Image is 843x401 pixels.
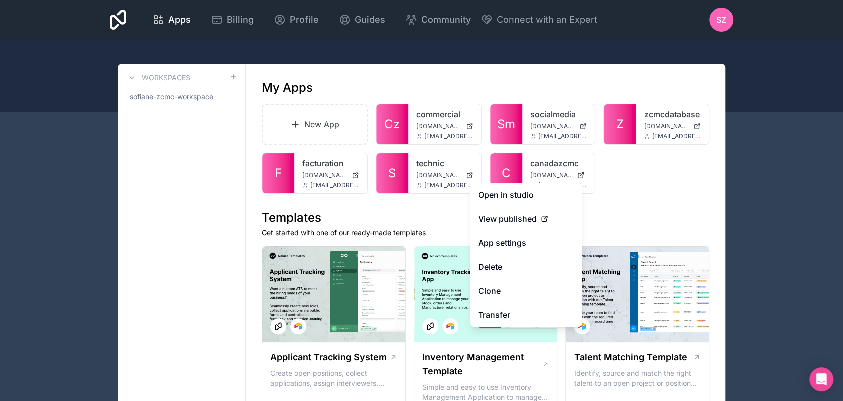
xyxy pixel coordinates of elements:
a: Workspaces [126,72,190,84]
span: [DOMAIN_NAME] [302,171,348,179]
a: View published [470,207,582,231]
a: C [490,153,522,193]
a: Guides [331,9,393,31]
a: Transfer [470,303,582,327]
a: canadazcmc [530,157,587,169]
span: [DOMAIN_NAME] [530,171,573,179]
span: [DOMAIN_NAME] [416,122,462,130]
button: Delete [470,255,582,279]
a: socialmedia [530,108,587,120]
p: Identify, source and match the right talent to an open project or position with our Talent Matchi... [574,368,701,388]
a: sofiane-zcmc-workspace [126,88,237,106]
h1: Templates [262,210,709,226]
a: [DOMAIN_NAME] [416,122,473,130]
p: Create open positions, collect applications, assign interviewers, centralise candidate feedback a... [270,368,397,388]
span: Community [421,13,471,27]
span: Z [616,116,624,132]
button: Connect with an Expert [481,13,597,27]
span: Billing [227,13,254,27]
span: [DOMAIN_NAME] [416,171,462,179]
img: Airtable Logo [446,322,454,330]
a: commercial [416,108,473,120]
span: [EMAIL_ADDRESS][DOMAIN_NAME] [538,132,587,140]
span: Sm [497,116,515,132]
a: [DOMAIN_NAME] [530,122,587,130]
span: [EMAIL_ADDRESS][DOMAIN_NAME] [538,181,587,189]
h3: Workspaces [142,73,190,83]
span: [EMAIL_ADDRESS][DOMAIN_NAME] [424,132,473,140]
span: View published [478,213,536,225]
a: Z [604,104,636,144]
span: [EMAIL_ADDRESS][DOMAIN_NAME] [310,181,359,189]
a: Sm [490,104,522,144]
h1: Talent Matching Template [574,350,687,364]
span: SZ [716,14,726,26]
span: [EMAIL_ADDRESS][DOMAIN_NAME] [652,132,701,140]
span: Profile [290,13,319,27]
p: Get started with one of our ready-made templates [262,228,709,238]
span: [DOMAIN_NAME] [644,122,689,130]
h1: Applicant Tracking System [270,350,387,364]
a: [DOMAIN_NAME] [644,122,701,130]
span: Connect with an Expert [497,13,597,27]
a: Apps [144,9,199,31]
a: technic [416,157,473,169]
a: App settings [470,231,582,255]
a: Open in studio [470,183,582,207]
span: Guides [355,13,385,27]
a: [DOMAIN_NAME] [416,171,473,179]
a: [DOMAIN_NAME] [530,171,587,179]
span: S [388,165,396,181]
a: facturation [302,157,359,169]
span: [EMAIL_ADDRESS][DOMAIN_NAME] [424,181,473,189]
img: Airtable Logo [294,322,302,330]
span: F [275,165,282,181]
a: F [262,153,294,193]
span: C [502,165,511,181]
a: Profile [266,9,327,31]
h1: My Apps [262,80,313,96]
span: sofiane-zcmc-workspace [130,92,213,102]
span: Apps [168,13,191,27]
a: S [376,153,408,193]
div: Open Intercom Messenger [809,367,833,391]
a: Clone [470,279,582,303]
span: [DOMAIN_NAME] [530,122,576,130]
a: Cz [376,104,408,144]
span: Cz [384,116,400,132]
a: zcmcdatabase [644,108,701,120]
img: Airtable Logo [578,322,586,330]
a: Community [397,9,479,31]
h1: Inventory Management Template [422,350,542,378]
a: New App [262,104,368,145]
a: Billing [203,9,262,31]
a: [DOMAIN_NAME] [302,171,359,179]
